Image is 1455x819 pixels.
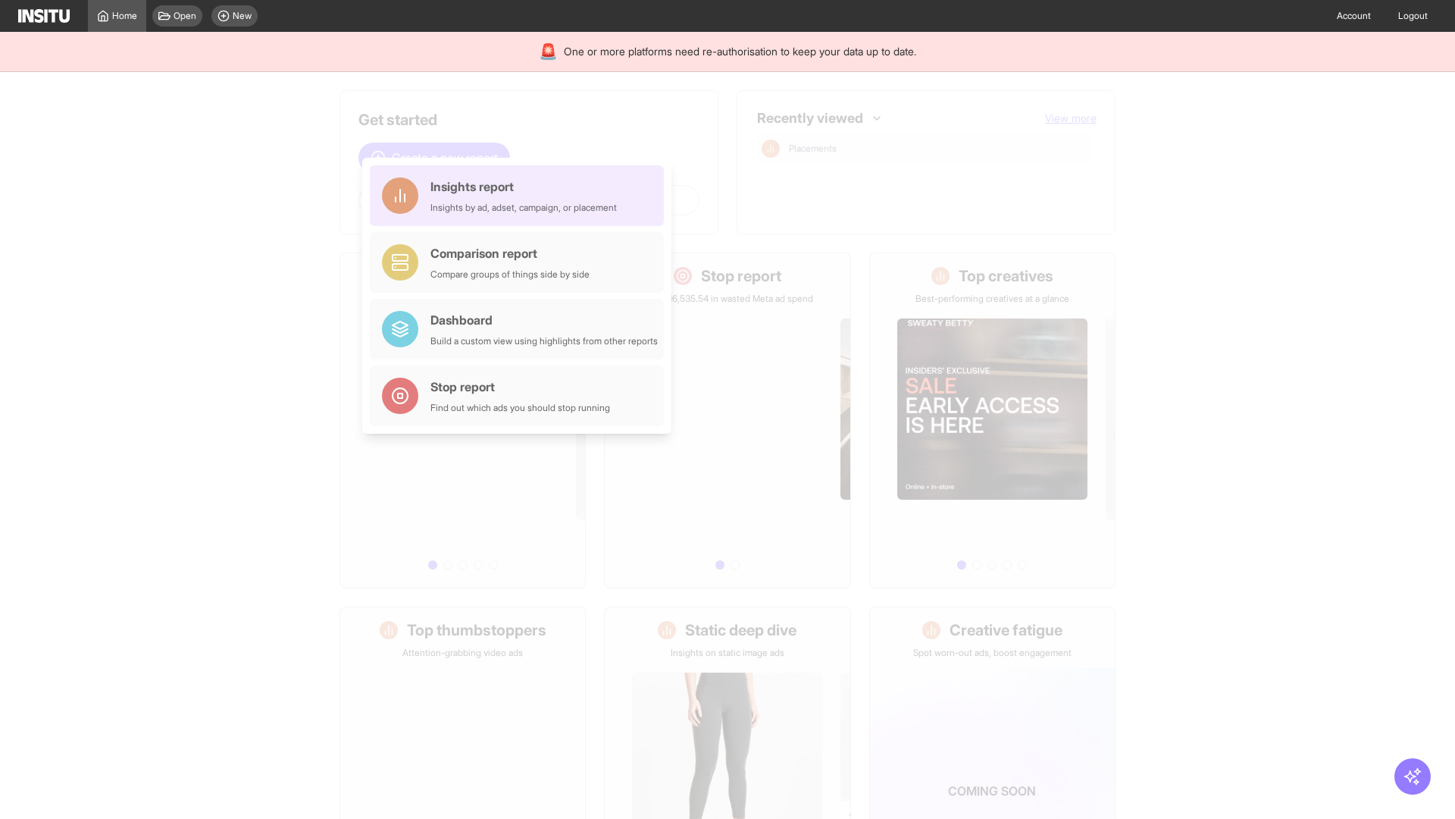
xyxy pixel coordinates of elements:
div: Build a custom view using highlights from other reports [430,335,658,347]
img: Logo [18,9,70,23]
div: Comparison report [430,244,590,262]
div: Compare groups of things side by side [430,268,590,281]
div: Dashboard [430,311,658,329]
span: New [233,10,252,22]
div: Insights by ad, adset, campaign, or placement [430,202,617,214]
div: Stop report [430,378,610,396]
div: Find out which ads you should stop running [430,402,610,414]
div: Insights report [430,177,617,196]
div: 🚨 [539,41,558,62]
span: Home [112,10,137,22]
span: Open [174,10,196,22]
span: One or more platforms need re-authorisation to keep your data up to date. [564,44,916,59]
